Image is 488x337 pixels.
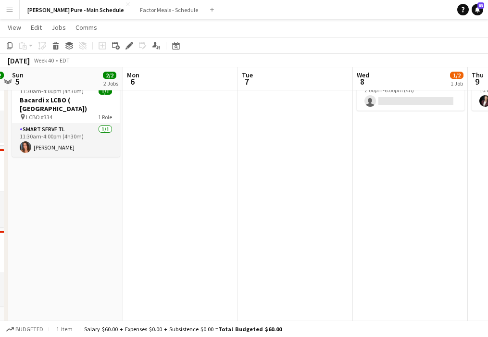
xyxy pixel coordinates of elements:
a: Comms [72,21,101,34]
span: Wed [357,71,369,79]
span: 5 [11,76,24,87]
span: Thu [472,71,484,79]
h3: Bacardi x LCBO ( [GEOGRAPHIC_DATA]) [12,96,120,113]
span: 83 [477,2,484,9]
span: Total Budgeted $60.00 [218,325,282,333]
div: [DATE] [8,56,30,65]
span: Comms [75,23,97,32]
span: 6 [125,76,139,87]
app-card-role: Paid Backup3A0/12:00pm-6:00pm (4h) [357,78,464,111]
span: 8 [355,76,369,87]
div: 1 Job [450,80,463,87]
div: Salary $60.00 + Expenses $0.00 + Subsistence $0.00 = [84,325,282,333]
div: 2 Jobs [103,80,118,87]
a: 83 [472,4,483,15]
span: 1/1 [99,87,112,95]
button: [PERSON_NAME] Pure - Main Schedule [20,0,132,19]
span: Sun [12,71,24,79]
a: View [4,21,25,34]
a: Edit [27,21,46,34]
span: Tue [242,71,253,79]
span: Mon [127,71,139,79]
span: 1 Role [98,113,112,121]
button: Budgeted [5,324,45,335]
app-job-card: 11:30am-4:00pm (4h30m)1/1Bacardi x LCBO ( [GEOGRAPHIC_DATA]) LCBO #3341 RoleSmart Serve TL1/111:3... [12,82,120,157]
a: Jobs [48,21,70,34]
span: Week 40 [32,57,56,64]
span: 2/2 [103,72,116,79]
span: LCBO #334 [26,113,52,121]
span: 7 [240,76,253,87]
span: Edit [31,23,42,32]
span: 11:30am-4:00pm (4h30m) [20,87,84,95]
span: 1/2 [450,72,463,79]
span: Jobs [51,23,66,32]
span: 1 item [53,325,76,333]
button: Factor Meals - Schedule [132,0,206,19]
span: 9 [470,76,484,87]
div: EDT [60,57,70,64]
span: View [8,23,21,32]
app-card-role: Smart Serve TL1/111:30am-4:00pm (4h30m)[PERSON_NAME] [12,124,120,157]
span: Budgeted [15,326,43,333]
